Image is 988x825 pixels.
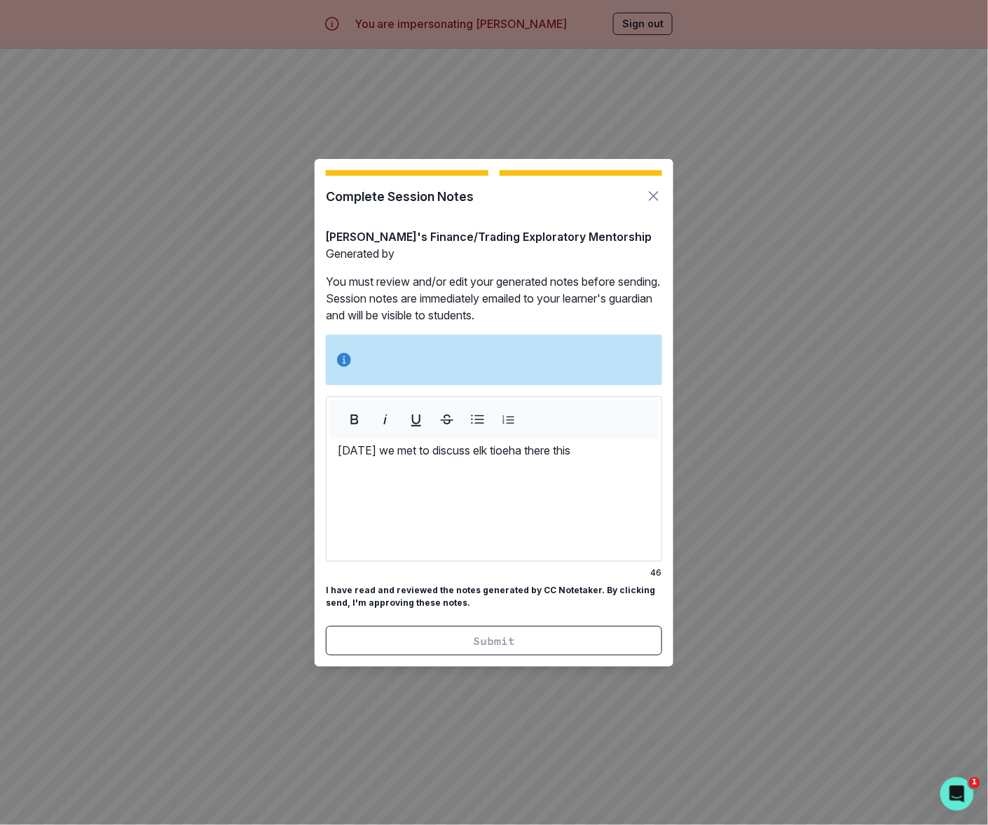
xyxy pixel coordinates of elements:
[940,777,974,811] iframe: Intercom live chat
[969,777,980,789] span: 1
[326,584,662,609] p: I have read and reviewed the notes generated by CC Notetaker. By clicking send, I'm approving the...
[326,187,474,206] p: Complete Session Notes
[326,273,662,324] p: You must review and/or edit your generated notes before sending. Session notes are immediately em...
[650,567,661,579] p: 46
[326,245,662,262] p: Generated by
[338,442,650,459] p: [DATE] we met to discuss elk tioeha there this
[645,187,662,206] button: Button to close modal
[326,228,662,245] p: [PERSON_NAME]'s Finance/Trading Exploratory Mentorship
[326,626,662,656] button: Submit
